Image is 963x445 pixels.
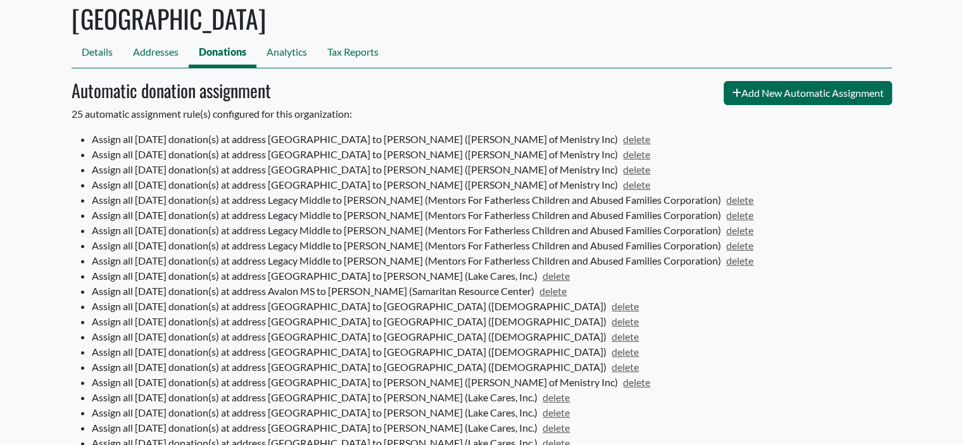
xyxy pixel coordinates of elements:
a: delete [618,376,651,388]
a: delete [618,163,651,175]
li: Assign all [DATE] donation(s) at address [GEOGRAPHIC_DATA] to [PERSON_NAME] (Lake Cares, Inc.) [92,405,892,420]
a: delete [618,133,651,145]
li: Assign all [DATE] donation(s) at address Legacy Middle to [PERSON_NAME] (Mentors For Fatherless C... [92,223,892,238]
li: Assign all [DATE] donation(s) at address [GEOGRAPHIC_DATA] to [GEOGRAPHIC_DATA] ([DEMOGRAPHIC_DATA]) [92,314,892,329]
a: Add New Automatic Assignment [724,81,892,105]
a: delete [538,422,570,434]
a: delete [534,285,567,297]
a: delete [721,209,754,221]
a: delete [721,254,754,266]
li: Assign all [DATE] donation(s) at address [GEOGRAPHIC_DATA] to [PERSON_NAME] ([PERSON_NAME] of Men... [92,147,892,162]
a: delete [538,406,570,418]
a: Donations [189,39,256,68]
a: delete [607,361,639,373]
a: Tax Reports [317,39,389,68]
li: Assign all [DATE] donation(s) at address Legacy Middle to [PERSON_NAME] (Mentors For Fatherless C... [92,192,892,208]
a: delete [618,179,651,191]
a: delete [721,194,754,206]
a: delete [607,300,639,312]
li: Assign all [DATE] donation(s) at address [GEOGRAPHIC_DATA] to [GEOGRAPHIC_DATA] ([DEMOGRAPHIC_DATA]) [92,329,892,344]
li: Assign all [DATE] donation(s) at address Legacy Middle to [PERSON_NAME] (Mentors For Fatherless C... [92,253,892,268]
li: Assign all [DATE] donation(s) at address Legacy Middle to [PERSON_NAME] (Mentors For Fatherless C... [92,238,892,253]
li: Assign all [DATE] donation(s) at address [GEOGRAPHIC_DATA] to [PERSON_NAME] ([PERSON_NAME] of Men... [92,132,892,147]
li: Assign all [DATE] donation(s) at address [GEOGRAPHIC_DATA] to [PERSON_NAME] (Lake Cares, Inc.) [92,420,892,436]
a: delete [721,224,754,236]
a: delete [607,330,639,342]
a: delete [618,148,651,160]
h1: [GEOGRAPHIC_DATA] [72,3,892,34]
a: delete [538,270,570,282]
li: Assign all [DATE] donation(s) at address [GEOGRAPHIC_DATA] to [GEOGRAPHIC_DATA] ([DEMOGRAPHIC_DATA]) [92,360,892,375]
h3: Automatic donation assignment [72,80,271,101]
a: delete [538,391,570,403]
li: Assign all [DATE] donation(s) at address [GEOGRAPHIC_DATA] to [PERSON_NAME] (Lake Cares, Inc.) [92,390,892,405]
li: Assign all [DATE] donation(s) at address [GEOGRAPHIC_DATA] to [GEOGRAPHIC_DATA] ([DEMOGRAPHIC_DATA]) [92,299,892,314]
a: Addresses [123,39,189,68]
p: 25 automatic assignment rule(s) configured for this organization: [72,106,892,122]
li: Assign all [DATE] donation(s) at address Avalon MS to [PERSON_NAME] (Samaritan Resource Center) [92,284,892,299]
li: Assign all [DATE] donation(s) at address [GEOGRAPHIC_DATA] to [PERSON_NAME] ([PERSON_NAME] of Men... [92,177,892,192]
li: Assign all [DATE] donation(s) at address [GEOGRAPHIC_DATA] to [PERSON_NAME] ([PERSON_NAME] of Men... [92,162,892,177]
a: Analytics [256,39,317,68]
li: Assign all [DATE] donation(s) at address [GEOGRAPHIC_DATA] to [PERSON_NAME] (Lake Cares, Inc.) [92,268,892,284]
a: delete [607,346,639,358]
a: delete [607,315,639,327]
a: Details [72,39,123,68]
a: delete [721,239,754,251]
li: Assign all [DATE] donation(s) at address [GEOGRAPHIC_DATA] to [PERSON_NAME] ([PERSON_NAME] of Men... [92,375,892,390]
li: Assign all [DATE] donation(s) at address [GEOGRAPHIC_DATA] to [GEOGRAPHIC_DATA] ([DEMOGRAPHIC_DATA]) [92,344,892,360]
li: Assign all [DATE] donation(s) at address Legacy Middle to [PERSON_NAME] (Mentors For Fatherless C... [92,208,892,223]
